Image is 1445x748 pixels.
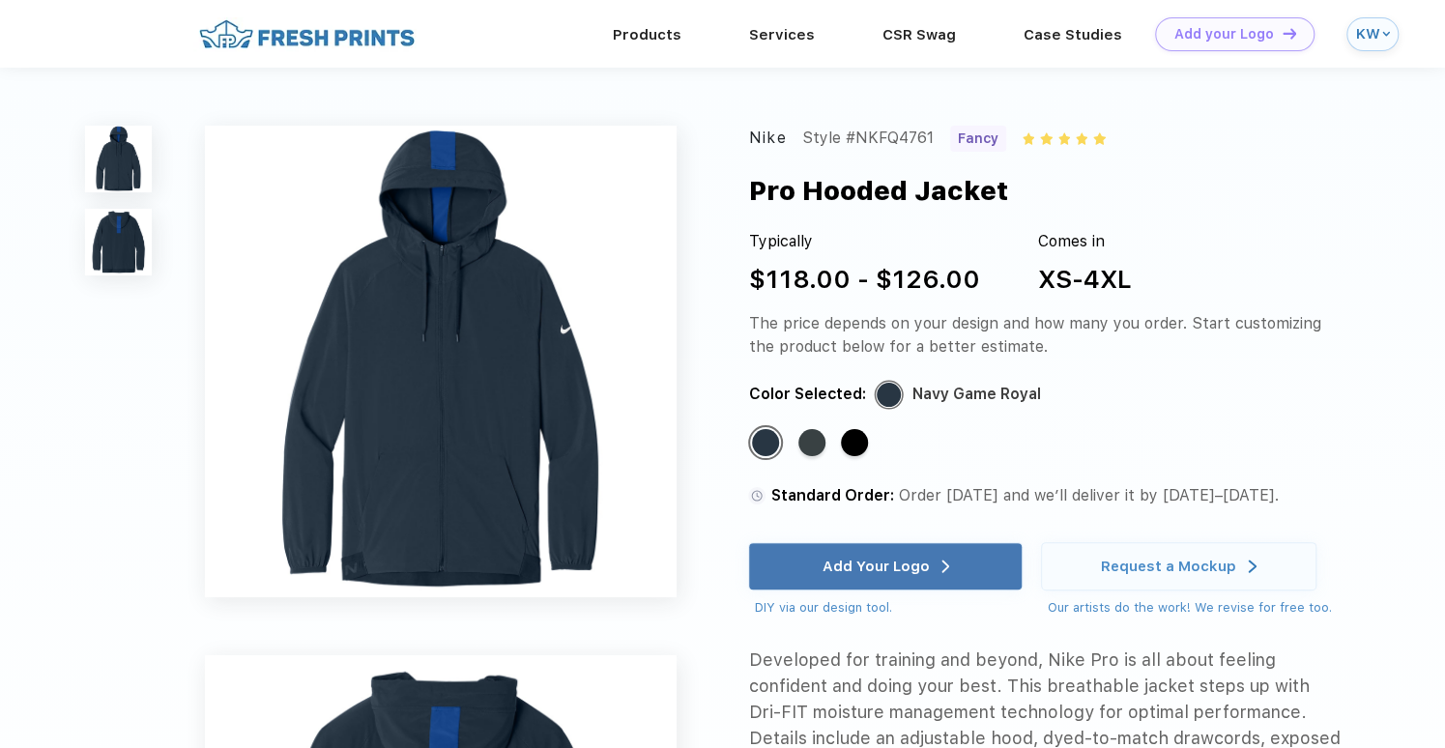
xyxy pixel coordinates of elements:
[823,557,930,576] div: Add Your Logo
[748,230,979,253] div: Typically
[881,26,955,43] a: CSR Swag
[748,26,814,43] a: Services
[748,260,979,298] div: $118.00 - $126.00
[1023,132,1034,144] img: yellow_star.svg
[1058,132,1070,144] img: yellow_star.svg
[85,209,152,275] img: func=resize&h=100
[612,26,680,43] a: Products
[1093,132,1105,144] img: yellow_star.svg
[1248,560,1257,574] img: white arrow
[748,126,786,152] div: Nike
[1356,26,1377,43] div: KW
[770,486,893,504] span: Standard Order:
[911,383,1040,406] div: Navy Game Royal
[748,383,865,406] div: Color Selected:
[1173,26,1273,43] div: Add your Logo
[1101,557,1236,576] div: Request a Mockup
[748,312,1341,359] div: The price depends on your design and how many you order. Start customizing the product below for ...
[1076,132,1087,144] img: yellow_star.svg
[1283,28,1296,39] img: DT
[1382,30,1390,38] img: arrow_down_blue.svg
[205,126,677,597] img: func=resize&h=640
[941,560,950,574] img: white arrow
[85,126,152,192] img: func=resize&h=100
[754,598,1023,618] div: DIY via our design tool.
[950,126,1007,152] div: Fancy
[1040,132,1052,144] img: yellow_star.svg
[748,487,766,504] img: standard order
[1047,598,1331,618] div: Our artists do the work! We revise for free too.
[748,171,1007,211] div: Pro Hooded Jacket
[752,429,779,456] div: Navy Game Royal
[898,486,1278,504] span: Order [DATE] and we’ll deliver it by [DATE]–[DATE].
[841,429,868,456] div: Black
[802,126,934,152] div: Style #NKFQ4761
[193,17,420,51] img: fo%20logo%202.webp
[798,429,825,456] div: Anthracite
[1037,230,1131,253] div: Comes in
[1037,260,1131,298] div: XS-4XL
